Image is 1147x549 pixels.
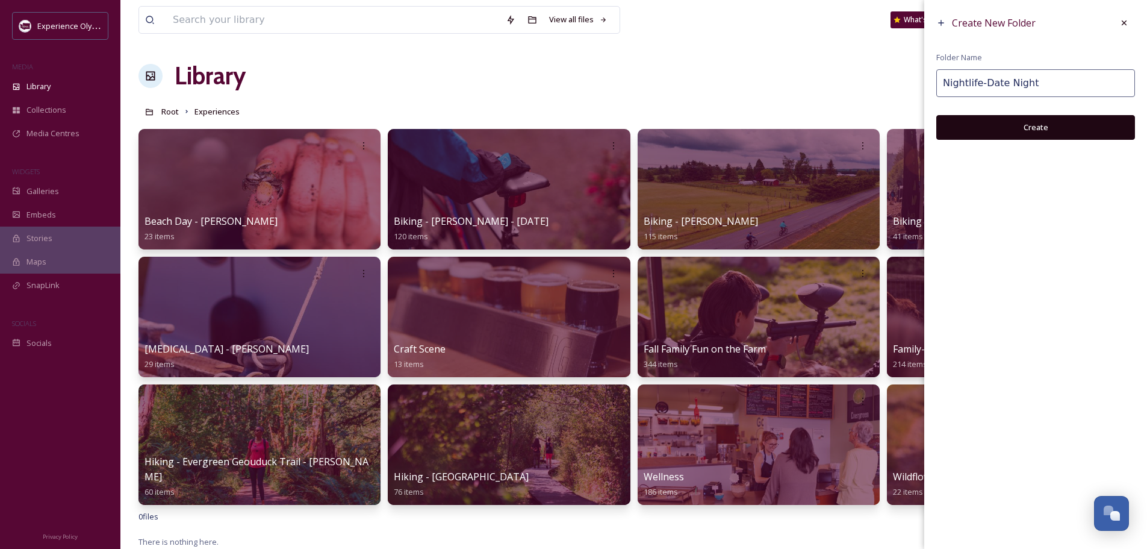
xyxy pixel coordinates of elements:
[26,233,52,244] span: Stories
[194,106,240,117] span: Experiences
[936,52,982,63] span: Folder Name
[893,359,927,369] span: 214 items
[26,337,52,349] span: Socials
[394,215,549,228] span: Biking - [PERSON_NAME] - [DATE]
[26,81,51,92] span: Library
[19,20,31,32] img: download.jpeg
[891,11,951,28] a: What's New
[1094,496,1129,531] button: Open Chat
[26,186,59,197] span: Galleries
[936,115,1135,140] button: Create
[394,344,446,369] a: Craft Scene13 items
[952,16,1036,30] span: Create New Folder
[893,471,1055,497] a: Wildflowers in [GEOGRAPHIC_DATA]22 items
[543,8,614,31] a: View all files
[145,344,309,369] a: [MEDICAL_DATA] - [PERSON_NAME]29 items
[161,106,179,117] span: Root
[26,128,79,139] span: Media Centres
[12,167,40,176] span: WIDGETS
[893,231,923,242] span: 41 items
[145,455,368,483] span: Hiking - Evergreen Geouduck Trail - [PERSON_NAME]
[644,342,766,356] span: Fall Family Fun on the Farm
[893,486,923,497] span: 22 items
[893,344,1101,369] a: Family-Friendly - [PERSON_NAME] Byway 2024214 items
[644,215,758,228] span: Biking - [PERSON_NAME]
[37,20,109,31] span: Experience Olympia
[26,280,60,291] span: SnapLink
[394,231,428,242] span: 120 items
[145,486,175,497] span: 60 items
[644,344,766,369] a: Fall Family Fun on the Farm344 items
[644,231,678,242] span: 115 items
[175,58,246,94] a: Library
[138,536,219,547] span: There is nothing here.
[145,216,278,242] a: Beach Day - [PERSON_NAME]23 items
[145,342,309,356] span: [MEDICAL_DATA] - [PERSON_NAME]
[394,359,424,369] span: 13 items
[43,529,78,543] a: Privacy Policy
[26,104,66,116] span: Collections
[893,342,1101,356] span: Family-Friendly - [PERSON_NAME] Byway 2024
[644,470,684,483] span: Wellness
[145,231,175,242] span: 23 items
[394,471,529,497] a: Hiking - [GEOGRAPHIC_DATA]76 items
[893,215,1027,228] span: Biking - [GEOGRAPHIC_DATA]
[12,319,36,328] span: SOCIALS
[893,216,1027,242] a: Biking - [GEOGRAPHIC_DATA]41 items
[394,486,424,497] span: 76 items
[194,104,240,119] a: Experiences
[12,62,33,71] span: MEDIA
[936,69,1135,97] input: Name
[644,216,758,242] a: Biking - [PERSON_NAME]115 items
[394,342,446,356] span: Craft Scene
[145,215,278,228] span: Beach Day - [PERSON_NAME]
[145,456,368,497] a: Hiking - Evergreen Geouduck Trail - [PERSON_NAME]60 items
[644,486,678,497] span: 186 items
[893,470,1055,483] span: Wildflowers in [GEOGRAPHIC_DATA]
[394,470,529,483] span: Hiking - [GEOGRAPHIC_DATA]
[26,256,46,268] span: Maps
[644,359,678,369] span: 344 items
[138,511,158,522] span: 0 file s
[145,359,175,369] span: 29 items
[394,216,549,242] a: Biking - [PERSON_NAME] - [DATE]120 items
[43,533,78,541] span: Privacy Policy
[167,7,500,33] input: Search your library
[26,209,56,221] span: Embeds
[644,471,684,497] a: Wellness186 items
[161,104,179,119] a: Root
